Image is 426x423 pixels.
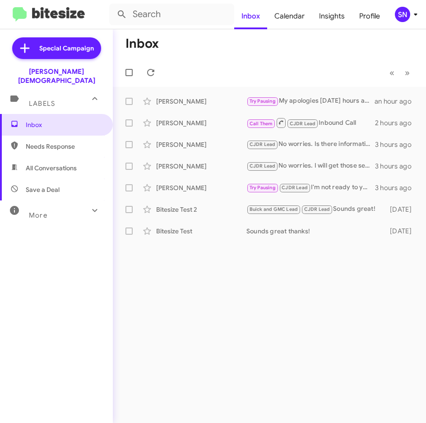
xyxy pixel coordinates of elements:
a: Calendar [267,3,312,29]
div: [PERSON_NAME] [156,140,246,149]
div: No worries. I will get those sent to you right away. [246,161,375,171]
div: Sounds great thanks! [246,227,389,236]
span: CJDR Lead [282,185,308,191]
div: [PERSON_NAME] [156,118,246,127]
div: SN [395,7,410,22]
span: « [389,67,394,78]
span: Call Them [250,121,273,127]
div: 2 hours ago [375,118,419,127]
span: CJDR Lead [290,121,316,127]
button: Next [399,64,415,82]
button: SN [387,7,416,22]
a: Inbox [234,3,267,29]
div: [PERSON_NAME] [156,97,246,106]
span: CJDR Lead [250,141,276,147]
div: 3 hours ago [375,162,419,171]
button: Previous [384,64,400,82]
div: Bitesize Test [156,227,246,236]
div: I'm not ready to yet to work on a deal [246,182,375,193]
span: CJDR Lead [304,206,330,212]
span: Needs Response [26,142,102,151]
span: Labels [29,100,55,108]
span: Buick and GMC Lead [250,206,298,212]
span: CJDR Lead [250,163,276,169]
h1: Inbox [125,36,159,51]
div: [DATE] [389,227,419,236]
span: Try Pausing [250,98,276,104]
span: Special Campaign [39,44,94,53]
div: 3 hours ago [375,183,419,192]
a: Profile [352,3,387,29]
span: Save a Deal [26,185,60,194]
div: [DATE] [389,205,419,214]
div: [PERSON_NAME] [156,183,246,192]
span: More [29,211,47,219]
a: Insights [312,3,352,29]
div: My apologies [DATE] hours are 9:00am-7:00pm. [246,96,375,106]
span: Try Pausing [250,185,276,191]
nav: Page navigation example [384,64,415,82]
div: an hour ago [375,97,419,106]
div: Bitesize Test 2 [156,205,246,214]
div: 3 hours ago [375,140,419,149]
div: Inbound Call [246,117,375,128]
div: No worries. Is there information we can help you with? [246,139,375,150]
div: Sounds great! [246,204,389,214]
a: Special Campaign [12,37,101,59]
input: Search [109,4,234,25]
div: [PERSON_NAME] [156,162,246,171]
span: All Conversations [26,164,77,173]
span: » [405,67,410,78]
span: Inbox [26,120,102,129]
